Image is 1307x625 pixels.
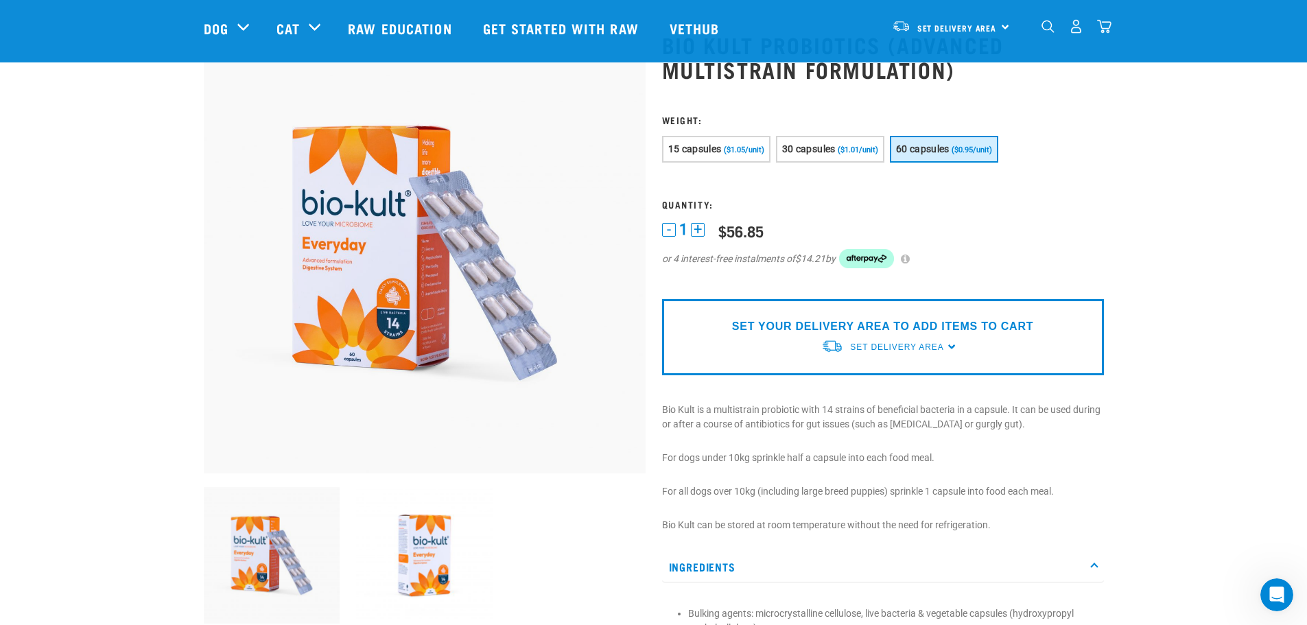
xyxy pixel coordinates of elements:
[896,143,950,154] span: 60 capsules
[662,136,770,163] button: 15 capsules ($1.05/unit)
[662,484,1104,499] p: For all dogs over 10kg (including large breed puppies) sprinkle 1 capsule into food each meal.
[732,318,1033,335] p: SET YOUR DELIVERY AREA TO ADD ITEMS TO CART
[1260,578,1293,611] iframe: Intercom live chat
[691,223,705,237] button: +
[724,145,764,154] span: ($1.05/unit)
[890,136,998,163] button: 60 capsules ($0.95/unit)
[838,145,878,154] span: ($1.01/unit)
[821,339,843,353] img: van-moving.png
[1097,19,1111,34] img: home-icon@2x.png
[662,518,1104,532] p: Bio Kult can be stored at room temperature without the need for refrigeration.
[356,487,493,624] img: 2023 AUG RE Product1722
[469,1,656,56] a: Get started with Raw
[204,18,228,38] a: Dog
[952,145,992,154] span: ($0.95/unit)
[668,143,722,154] span: 15 capsules
[782,143,836,154] span: 30 capsules
[662,552,1104,582] p: Ingredients
[679,222,687,237] span: 1
[776,136,884,163] button: 30 capsules ($1.01/unit)
[204,32,646,473] img: 2023 AUG RE Product1724
[718,222,764,239] div: $56.85
[662,115,1104,125] h3: Weight:
[662,249,1104,268] div: or 4 interest-free instalments of by
[662,199,1104,209] h3: Quantity:
[1069,19,1083,34] img: user.png
[892,20,910,32] img: van-moving.png
[1041,20,1055,33] img: home-icon-1@2x.png
[276,18,300,38] a: Cat
[656,1,737,56] a: Vethub
[917,25,997,30] span: Set Delivery Area
[334,1,469,56] a: Raw Education
[662,451,1104,465] p: For dogs under 10kg sprinkle half a capsule into each food meal.
[204,487,340,624] img: 2023 AUG RE Product1724
[850,342,943,352] span: Set Delivery Area
[662,223,676,237] button: -
[662,403,1104,432] p: Bio Kult is a multistrain probiotic with 14 strains of beneficial bacteria in a capsule. It can b...
[839,249,894,268] img: Afterpay
[795,252,825,266] span: $14.21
